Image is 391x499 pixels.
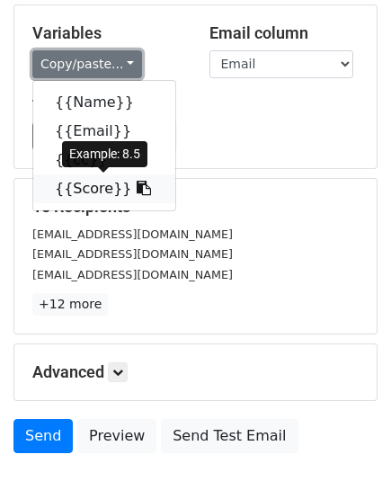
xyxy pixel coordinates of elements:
[32,197,359,217] h5: 15 Recipients
[32,23,182,43] h5: Variables
[32,293,108,316] a: +12 more
[33,117,175,146] a: {{Email}}
[32,227,233,241] small: [EMAIL_ADDRESS][DOMAIN_NAME]
[209,23,360,43] h5: Email column
[32,268,233,281] small: [EMAIL_ADDRESS][DOMAIN_NAME]
[301,413,391,499] iframe: Chat Widget
[32,362,359,382] h5: Advanced
[161,419,298,453] a: Send Test Email
[33,88,175,117] a: {{Name}}
[13,419,73,453] a: Send
[77,419,156,453] a: Preview
[33,146,175,174] a: {{cc}}
[32,50,142,78] a: Copy/paste...
[62,141,147,167] div: Example: 8.5
[32,247,233,261] small: [EMAIL_ADDRESS][DOMAIN_NAME]
[33,174,175,203] a: {{Score}}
